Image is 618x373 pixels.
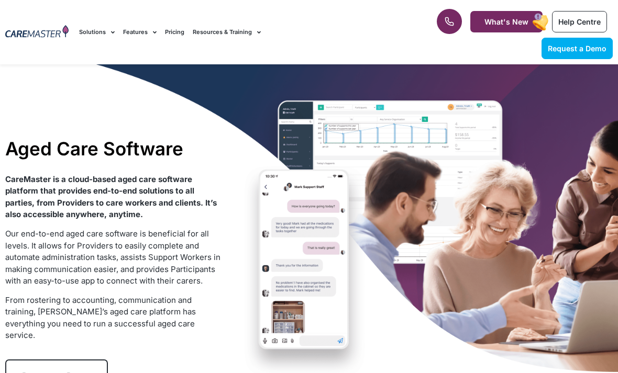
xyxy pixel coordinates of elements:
[558,17,601,26] span: Help Centre
[165,15,184,50] a: Pricing
[548,44,606,53] span: Request a Demo
[542,38,613,59] a: Request a Demo
[123,15,157,50] a: Features
[5,25,69,39] img: CareMaster Logo
[470,11,543,32] a: What's New
[79,15,394,50] nav: Menu
[5,295,196,341] span: From rostering to accounting, communication and training, [PERSON_NAME]’s aged care platform has ...
[552,11,607,32] a: Help Centre
[484,17,528,26] span: What's New
[79,15,115,50] a: Solutions
[5,174,217,220] strong: CareMaster is a cloud-based aged care software platform that provides end-to-end solutions to all...
[5,229,220,286] span: Our end-to-end aged care software is beneficial for all levels. It allows for Providers to easily...
[193,15,261,50] a: Resources & Training
[5,138,224,160] h1: Aged Care Software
